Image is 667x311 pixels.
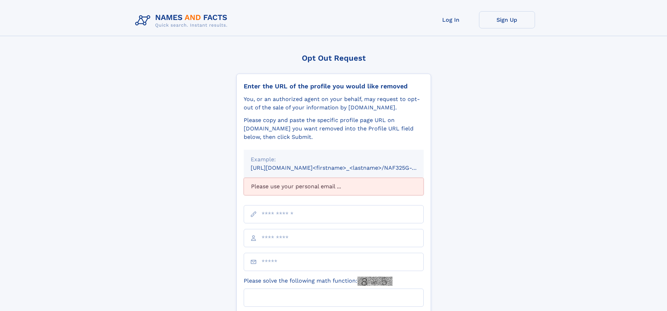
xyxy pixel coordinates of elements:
img: Logo Names and Facts [132,11,233,30]
div: Enter the URL of the profile you would like removed [244,82,424,90]
small: [URL][DOMAIN_NAME]<firstname>_<lastname>/NAF325G-xxxxxxxx [251,164,437,171]
a: Log In [423,11,479,28]
div: Opt Out Request [236,54,431,62]
div: Example: [251,155,417,164]
div: You, or an authorized agent on your behalf, may request to opt-out of the sale of your informatio... [244,95,424,112]
a: Sign Up [479,11,535,28]
label: Please solve the following math function: [244,277,392,286]
div: Please use your personal email ... [244,178,424,195]
div: Please copy and paste the specific profile page URL on [DOMAIN_NAME] you want removed into the Pr... [244,116,424,141]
